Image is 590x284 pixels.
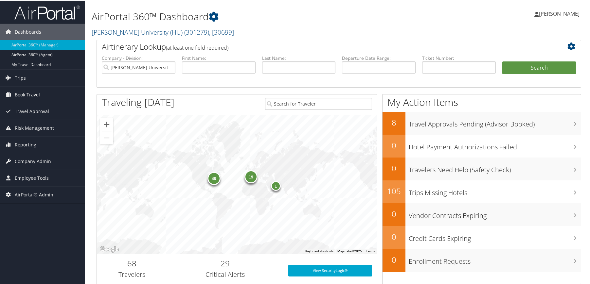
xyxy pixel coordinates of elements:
h3: Trips Missing Hotels [409,184,581,197]
h3: Travelers [102,269,162,278]
a: 8Travel Approvals Pending (Advisor Booked) [383,111,581,134]
h2: 0 [383,254,405,265]
a: 0Travelers Need Help (Safety Check) [383,157,581,180]
button: Search [502,61,576,74]
span: Travel Approval [15,103,49,119]
h2: 29 [172,257,279,268]
img: airportal-logo.png [14,4,80,20]
a: Terms (opens in new tab) [366,249,375,252]
a: 105Trips Missing Hotels [383,180,581,203]
span: , [ 30699 ] [209,27,234,36]
a: [PERSON_NAME] University (HU) [92,27,234,36]
a: Open this area in Google Maps (opens a new window) [98,244,120,253]
label: Departure Date Range: [342,54,416,61]
span: Book Travel [15,86,40,102]
span: (at least one field required) [166,43,228,51]
h2: 105 [383,185,405,196]
span: Employee Tools [15,169,49,186]
h2: Airtinerary Lookup [102,41,536,52]
a: 0Enrollment Requests [383,248,581,271]
span: AirPortal® Admin [15,186,53,202]
h1: My Action Items [383,95,581,109]
h2: 8 [383,116,405,127]
h2: 0 [383,231,405,242]
h1: AirPortal 360™ Dashboard [92,9,421,23]
span: Company Admin [15,153,51,169]
h3: Travel Approvals Pending (Advisor Booked) [409,116,581,128]
span: [PERSON_NAME] [539,9,580,17]
a: 0Hotel Payment Authorizations Failed [383,134,581,157]
div: 19 [244,170,258,183]
h3: Critical Alerts [172,269,279,278]
h2: 68 [102,257,162,268]
div: 1 [271,180,281,190]
button: Keyboard shortcuts [305,248,333,253]
h3: Hotel Payment Authorizations Failed [409,139,581,151]
h3: Vendor Contracts Expiring [409,207,581,220]
input: Search for Traveler [265,97,372,109]
h2: 0 [383,208,405,219]
h1: Traveling [DATE] [102,95,174,109]
span: Trips [15,69,26,86]
span: Risk Management [15,119,54,136]
span: Dashboards [15,23,41,40]
a: [PERSON_NAME] [534,3,586,23]
a: 0Credit Cards Expiring [383,226,581,248]
label: Ticket Number: [422,54,496,61]
button: Zoom out [100,131,113,144]
img: Google [98,244,120,253]
span: Map data ©2025 [337,249,362,252]
div: 48 [207,171,220,184]
button: Zoom in [100,117,113,130]
label: First Name: [182,54,256,61]
label: Company - Division: [102,54,175,61]
h3: Credit Cards Expiring [409,230,581,242]
h2: 0 [383,139,405,150]
a: 0Vendor Contracts Expiring [383,203,581,226]
h2: 0 [383,162,405,173]
a: View SecurityLogic® [288,264,372,276]
label: Last Name: [262,54,336,61]
span: ( 301279 ) [184,27,209,36]
h3: Enrollment Requests [409,253,581,265]
h3: Travelers Need Help (Safety Check) [409,161,581,174]
span: Reporting [15,136,36,152]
